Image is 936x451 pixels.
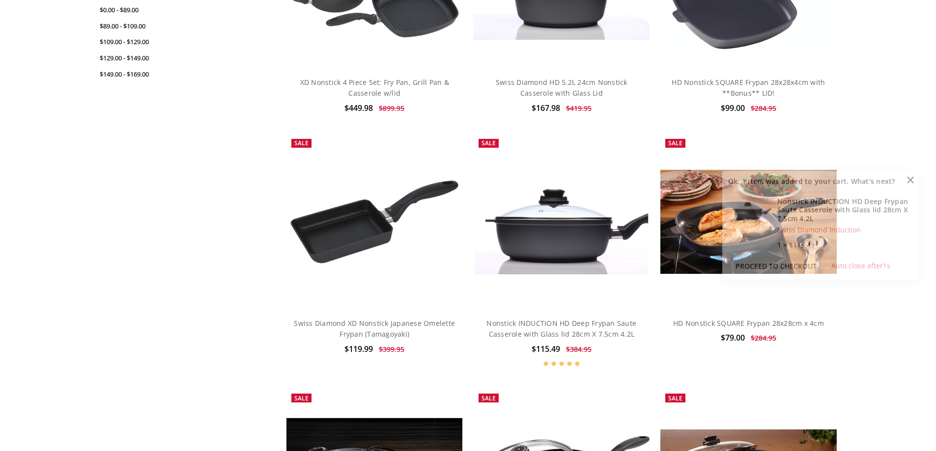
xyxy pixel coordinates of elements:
p: Auto close after s [831,261,890,271]
a: Nonstick INDUCTION HD Deep Frypan Saute Casserole with Glass lid 28cm X 7.5cm 4.2L [474,134,650,310]
a: Close [903,172,918,187]
a: Swiss Diamond XD Nonstick Japanese Omelette Frypan (Tamagoyaki) [286,134,462,310]
span: $115.49 [532,344,560,354]
span: $899.95 [379,104,404,113]
span: 1 [883,261,887,270]
span: $399.95 [379,345,404,354]
a: $0.00 - $89.00 [100,2,248,18]
img: HD Nonstick SQUARE Frypan 28x28cm x 4cm [660,170,836,273]
span: $167.98 [532,103,560,113]
span: $99.00 [721,103,745,113]
a: Swiss Diamond XD Nonstick Japanese Omelette Frypan (Tamagoyaki) [294,318,455,339]
span: $384.95 [566,345,592,354]
a: Nonstick INDUCTION HD Deep Frypan Saute Casserole with Glass lid 28cm X 7.5cm 4.2L [486,318,636,339]
a: HD Nonstick SQUARE Frypan 28x28cm x 4cm [660,134,836,310]
span: Sale [482,394,496,402]
span: $284.95 [751,104,776,113]
span: $419.95 [566,104,592,113]
h4: Nonstick INDUCTION HD Deep Frypan Saute Casserole with Glass lid 28cm X 7.5cm 4.2L [777,197,913,223]
h2: Ok, 1 item was added to your cart. What's next? [728,177,896,186]
span: $119.99 [344,344,373,354]
img: Nonstick INDUCTION HD Deep Frypan Saute Casserole with Glass lid 28cm X 7.5cm 4.2L [728,197,771,223]
span: Sale [668,139,682,147]
span: $79.00 [721,332,745,343]
img: Nonstick INDUCTION HD Deep Frypan Saute Casserole with Glass lid 28cm X 7.5cm 4.2L [474,169,650,275]
img: Swiss Diamond XD Nonstick Japanese Omelette Frypan (Tamagoyaki) [286,177,462,267]
span: Sale [668,394,682,402]
a: HD Nonstick SQUARE Frypan 28x28cm x 4cm [673,318,824,328]
a: $89.00 - $109.00 [100,18,248,34]
span: × [903,172,918,187]
a: $129.00 - $149.00 [100,50,248,66]
div: 1 × $115.49 [777,239,913,250]
a: HD Nonstick SQUARE Frypan 28x28x4cm with **Bonus** LID! [672,78,825,98]
span: Sale [482,139,496,147]
span: Sale [294,139,309,147]
span: $449.98 [344,103,373,113]
a: Proceed to checkout [728,259,824,274]
a: $149.00 - $169.00 [100,66,248,82]
span: $284.95 [751,333,776,343]
div: Swiss Diamond Induction [777,226,913,235]
a: Swiss Diamond HD 5.2L 24cm Nonstick Casserole with Glass Lid [496,78,627,98]
span: Sale [294,394,309,402]
a: $109.00 - $129.00 [100,34,248,50]
a: XD Nonstick 4 Piece Set: Fry Pan, Grill Pan & Casserole w/lid [300,78,449,98]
